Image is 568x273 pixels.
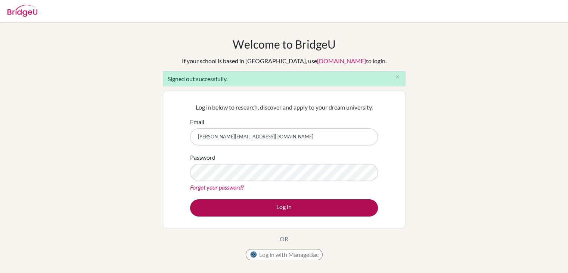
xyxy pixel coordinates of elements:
i: close [395,74,400,80]
h1: Welcome to BridgeU [233,37,336,51]
label: Email [190,117,204,126]
p: OR [280,234,288,243]
button: Log in [190,199,378,217]
p: Log in below to research, discover and apply to your dream university. [190,103,378,112]
label: Password [190,153,215,162]
div: Signed out successfully. [163,71,406,86]
a: Forgot your password? [190,184,244,191]
button: Close [390,71,405,83]
img: Bridge-U [7,5,37,17]
a: [DOMAIN_NAME] [317,57,366,64]
button: Log in with ManageBac [246,249,323,260]
div: If your school is based in [GEOGRAPHIC_DATA], use to login. [182,56,387,65]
